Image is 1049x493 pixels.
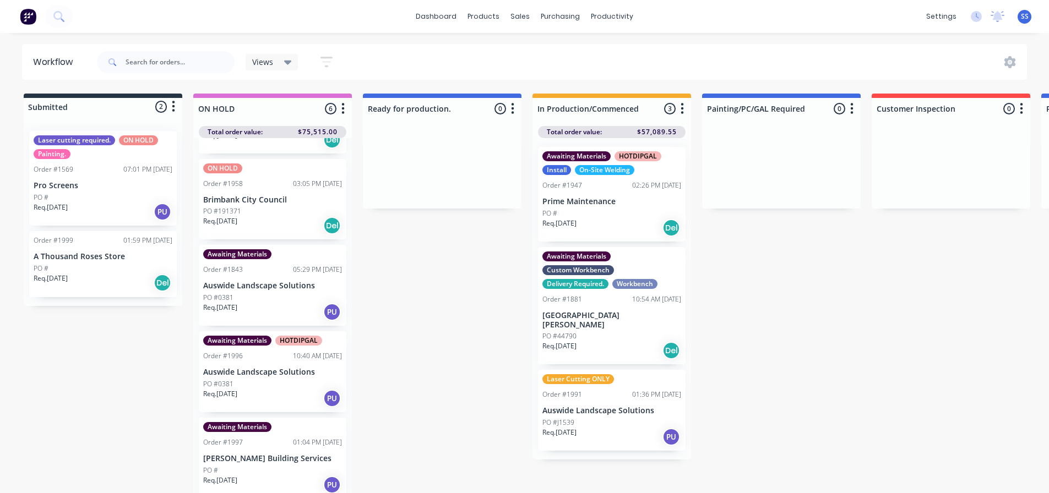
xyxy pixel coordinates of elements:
[203,163,242,173] div: ON HOLD
[34,193,48,202] p: PO #
[203,475,237,485] p: Req. [DATE]
[632,180,681,190] div: 02:26 PM [DATE]
[203,389,237,399] p: Req. [DATE]
[199,245,346,326] div: Awaiting MaterialsOrder #184305:29 PM [DATE]Auswide Landscape SolutionsPO #0381Req.[DATE]PU
[542,428,577,437] p: Req. [DATE]
[34,181,172,190] p: Pro Screens
[34,202,68,212] p: Req. [DATE]
[199,159,346,240] div: ON HOLDOrder #195803:05 PM [DATE]Brimbank City CouncilPO #191371Req.[DATE]Del
[535,8,585,25] div: purchasing
[632,390,681,399] div: 01:36 PM [DATE]
[298,127,338,137] span: $75,515.00
[29,231,177,297] div: Order #199901:59 PM [DATE]A Thousand Roses StorePO #Req.[DATE]Del
[20,8,36,25] img: Factory
[542,418,574,428] p: PO #J1539
[542,165,571,175] div: Install
[203,249,271,259] div: Awaiting Materials
[542,265,614,275] div: Custom Workbench
[154,203,171,221] div: PU
[34,135,115,145] div: Laser cutting required.
[542,406,681,415] p: Auswide Landscape Solutions
[637,127,677,137] span: $57,089.55
[542,294,582,304] div: Order #1881
[203,303,237,313] p: Req. [DATE]
[203,206,241,216] p: PO #191371
[462,8,505,25] div: products
[123,165,172,174] div: 07:01 PM [DATE]
[542,374,614,384] div: Laser Cutting ONLY
[293,351,342,361] div: 10:40 AM [DATE]
[34,252,172,261] p: A Thousand Roses Store
[203,422,271,432] div: Awaiting Materials
[505,8,535,25] div: sales
[542,218,577,228] p: Req. [DATE]
[203,195,342,205] p: Brimbank City Council
[542,341,577,351] p: Req. [DATE]
[662,219,680,237] div: Del
[203,216,237,226] p: Req. [DATE]
[542,180,582,190] div: Order #1947
[323,217,341,234] div: Del
[410,8,462,25] a: dashboard
[203,281,342,291] p: Auswide Landscape Solutions
[203,351,243,361] div: Order #1996
[123,235,172,245] div: 01:59 PM [DATE]
[293,179,342,189] div: 03:05 PM [DATE]
[615,151,661,161] div: HOTDIPGAL
[293,437,342,447] div: 01:04 PM [DATE]
[203,265,243,275] div: Order #1843
[323,303,341,321] div: PU
[542,197,681,206] p: Prime Maintenance
[154,274,171,292] div: Del
[203,379,233,389] p: PO #0381
[275,336,322,346] div: HOTDIPGAL
[612,279,657,289] div: Workbench
[203,368,342,377] p: Auswide Landscape Solutions
[29,131,177,226] div: Laser cutting required.ON HOLDPainting.Order #156907:01 PM [DATE]Pro ScreensPO #Req.[DATE]PU
[34,149,70,159] div: Painting.
[199,331,346,412] div: Awaiting MaterialsHOTDIPGALOrder #199610:40 AM [DATE]Auswide Landscape SolutionsPO #0381Req.[DATE]PU
[662,428,680,446] div: PU
[547,127,602,137] span: Total order value:
[208,127,263,137] span: Total order value:
[542,331,577,341] p: PO #44790
[119,135,158,145] div: ON HOLD
[34,235,73,245] div: Order #1999
[203,179,243,189] div: Order #1958
[203,293,233,303] p: PO #0381
[203,465,218,475] p: PO #
[203,454,342,463] p: [PERSON_NAME] Building Services
[323,390,341,407] div: PU
[1021,12,1029,21] span: SS
[252,56,273,68] span: Views
[323,131,341,149] div: Del
[293,265,342,275] div: 05:29 PM [DATE]
[203,336,271,346] div: Awaiting Materials
[542,390,582,399] div: Order #1991
[203,437,243,447] div: Order #1997
[33,56,78,69] div: Workflow
[662,342,680,359] div: Del
[585,8,639,25] div: productivity
[34,165,73,174] div: Order #1569
[542,311,681,330] p: [GEOGRAPHIC_DATA][PERSON_NAME]
[538,370,686,451] div: Laser Cutting ONLYOrder #199101:36 PM [DATE]Auswide Landscape SolutionsPO #J1539Req.[DATE]PU
[538,247,686,365] div: Awaiting MaterialsCustom WorkbenchDelivery Required.WorkbenchOrder #188110:54 AM [DATE][GEOGRAPHI...
[921,8,962,25] div: settings
[542,151,611,161] div: Awaiting Materials
[34,264,48,273] p: PO #
[542,209,557,218] p: PO #
[542,279,608,289] div: Delivery Required.
[575,165,634,175] div: On-Site Welding
[34,273,68,283] p: Req. [DATE]
[632,294,681,304] div: 10:54 AM [DATE]
[538,147,686,242] div: Awaiting MaterialsHOTDIPGALInstallOn-Site WeldingOrder #194702:26 PM [DATE]Prime MaintenancePO #R...
[126,51,235,73] input: Search for orders...
[542,251,611,261] div: Awaiting Materials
